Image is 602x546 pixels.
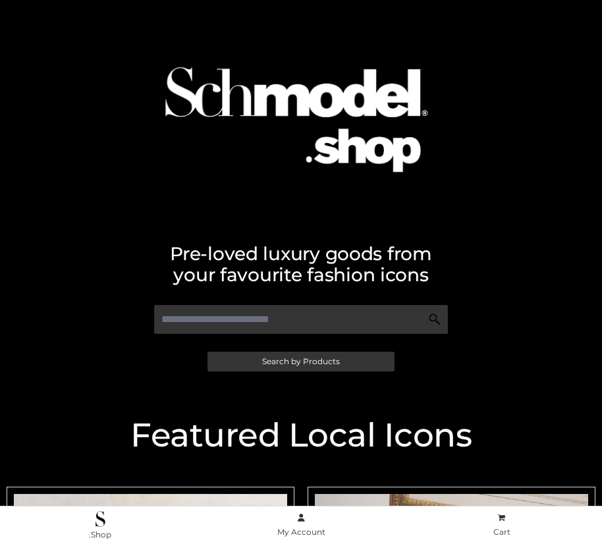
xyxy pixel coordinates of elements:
[428,313,441,326] img: Search Icon
[262,358,340,366] span: Search by Products
[7,243,595,285] h2: Pre-loved luxury goods from your favourite fashion icons
[201,510,402,540] a: My Account
[493,527,510,537] span: Cart
[89,530,111,539] span: .Shop
[401,510,602,540] a: Cart
[96,511,105,527] img: .Shop
[277,527,325,537] span: My Account
[207,352,395,371] a: Search by Products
